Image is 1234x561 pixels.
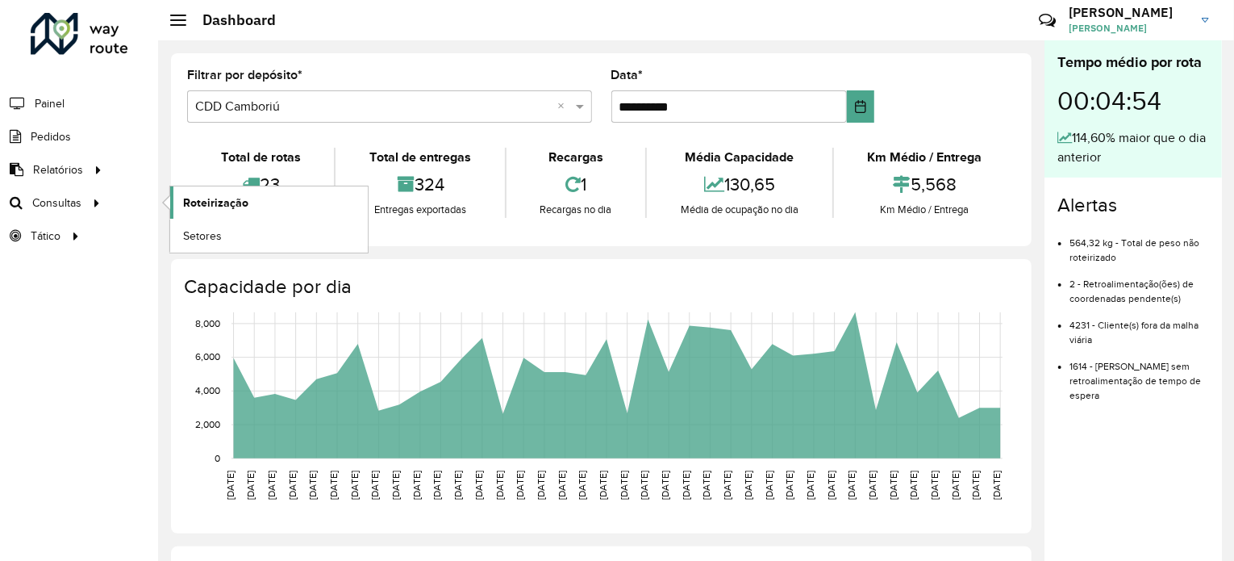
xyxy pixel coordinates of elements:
[888,471,898,500] text: [DATE]
[33,161,83,178] span: Relatórios
[991,471,1002,500] text: [DATE]
[245,471,256,500] text: [DATE]
[867,471,878,500] text: [DATE]
[619,471,629,500] text: [DATE]
[183,195,248,211] span: Roteirização
[611,65,644,85] label: Data
[349,471,360,500] text: [DATE]
[1057,194,1209,217] h4: Alertas
[191,167,330,202] div: 23
[170,186,368,219] a: Roteirização
[929,471,940,500] text: [DATE]
[494,471,505,500] text: [DATE]
[1069,306,1209,347] li: 4231 - Cliente(s) fora da malha viária
[170,220,368,252] a: Setores
[1030,3,1065,38] a: Contato Rápido
[32,195,81,211] span: Consultas
[784,471,794,500] text: [DATE]
[1057,52,1209,73] div: Tempo médio por rota
[225,471,236,500] text: [DATE]
[390,471,401,500] text: [DATE]
[640,471,650,500] text: [DATE]
[722,471,732,500] text: [DATE]
[195,352,220,362] text: 6,000
[557,471,567,500] text: [DATE]
[328,471,339,500] text: [DATE]
[651,202,828,218] div: Média de ocupação no dia
[651,167,828,202] div: 130,65
[1069,5,1190,20] h3: [PERSON_NAME]
[452,471,463,500] text: [DATE]
[195,318,220,329] text: 8,000
[287,471,298,500] text: [DATE]
[183,228,222,245] span: Setores
[186,11,276,29] h2: Dashboard
[651,148,828,167] div: Média Capacidade
[187,65,302,85] label: Filtrar por depósito
[511,202,641,218] div: Recargas no dia
[805,471,815,500] text: [DATE]
[191,148,330,167] div: Total de rotas
[195,419,220,429] text: 2,000
[31,128,71,145] span: Pedidos
[971,471,982,500] text: [DATE]
[432,471,443,500] text: [DATE]
[31,228,60,245] span: Tático
[1057,73,1209,128] div: 00:04:54
[340,167,500,202] div: 324
[515,471,525,500] text: [DATE]
[340,202,500,218] div: Entregas exportadas
[598,471,608,500] text: [DATE]
[511,167,641,202] div: 1
[215,453,220,463] text: 0
[826,471,836,500] text: [DATE]
[909,471,919,500] text: [DATE]
[35,95,65,112] span: Painel
[340,148,500,167] div: Total de entregas
[838,167,1011,202] div: 5,568
[847,90,874,123] button: Choose Date
[681,471,691,500] text: [DATE]
[743,471,753,500] text: [DATE]
[702,471,712,500] text: [DATE]
[847,471,857,500] text: [DATE]
[536,471,546,500] text: [DATE]
[195,386,220,396] text: 4,000
[838,202,1011,218] div: Km Médio / Entrega
[473,471,484,500] text: [DATE]
[369,471,380,500] text: [DATE]
[558,97,572,116] span: Clear all
[1057,128,1209,167] div: 114,60% maior que o dia anterior
[764,471,774,500] text: [DATE]
[1069,21,1190,36] span: [PERSON_NAME]
[1069,347,1209,403] li: 1614 - [PERSON_NAME] sem retroalimentação de tempo de espera
[266,471,277,500] text: [DATE]
[511,148,641,167] div: Recargas
[1069,224,1209,265] li: 564,32 kg - Total de peso não roteirizado
[660,471,670,500] text: [DATE]
[411,471,422,500] text: [DATE]
[307,471,318,500] text: [DATE]
[950,471,961,500] text: [DATE]
[184,275,1015,299] h4: Capacidade por dia
[838,148,1011,167] div: Km Médio / Entrega
[577,471,587,500] text: [DATE]
[1069,265,1209,306] li: 2 - Retroalimentação(ões) de coordenadas pendente(s)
